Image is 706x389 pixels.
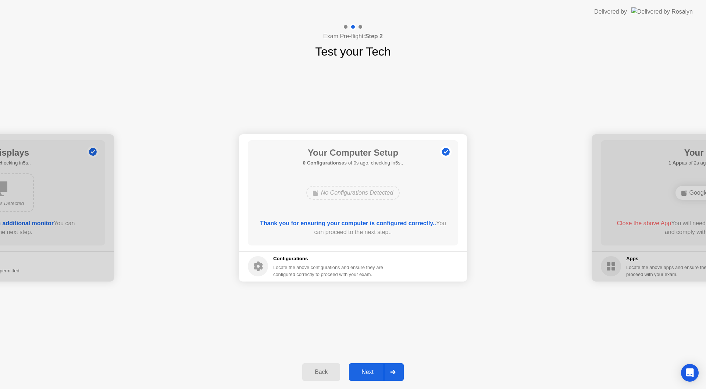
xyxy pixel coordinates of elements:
b: 0 Configurations [303,160,342,166]
div: Back [304,369,338,375]
h5: as of 0s ago, checking in5s.. [303,159,403,167]
div: Locate the above configurations and ensure they are configured correctly to proceed with your exam. [273,264,385,278]
button: Back [302,363,340,381]
h5: Configurations [273,255,385,262]
button: Next [349,363,404,381]
div: Delivered by [594,7,627,16]
div: Open Intercom Messenger [681,364,699,382]
div: Next [351,369,384,375]
h1: Your Computer Setup [303,146,403,159]
div: No Configurations Detected [306,186,400,200]
b: Step 2 [365,33,383,39]
b: Thank you for ensuring your computer is configured correctly.. [260,220,436,226]
h4: Exam Pre-flight: [323,32,383,41]
img: Delivered by Rosalyn [631,7,693,16]
div: You can proceed to the next step.. [258,219,448,237]
h1: Test your Tech [315,43,391,60]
